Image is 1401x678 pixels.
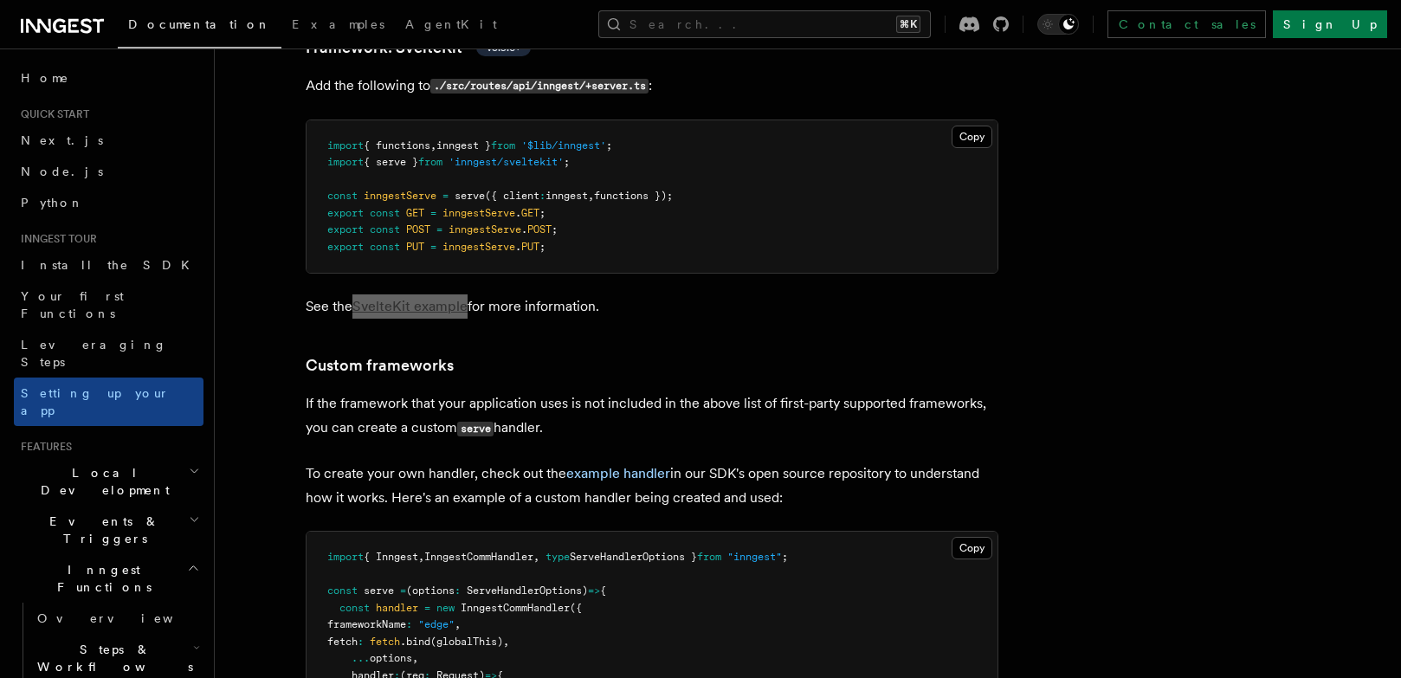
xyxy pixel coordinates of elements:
span: inngestServe [442,241,515,253]
code: ./src/routes/api/inngest/+server.ts [430,79,649,94]
a: Examples [281,5,395,47]
span: ({ [570,602,582,614]
span: , [588,190,594,202]
span: = [424,602,430,614]
span: Inngest tour [14,232,97,246]
span: const [327,190,358,202]
span: const [370,241,400,253]
button: Copy [952,126,992,148]
a: Documentation [118,5,281,48]
span: const [339,602,370,614]
span: (globalThis) [430,636,503,648]
span: Documentation [128,17,271,31]
span: from [491,139,515,152]
span: const [370,207,400,219]
span: . [515,207,521,219]
span: => [588,584,600,597]
span: Quick start [14,107,89,121]
span: Examples [292,17,384,31]
span: import [327,139,364,152]
span: GET [406,207,424,219]
a: Python [14,187,203,218]
span: from [697,551,721,563]
a: Overview [30,603,203,634]
span: , [533,551,539,563]
span: .bind [400,636,430,648]
span: : [455,584,461,597]
span: functions }); [594,190,673,202]
span: inngestServe [364,190,436,202]
a: Home [14,62,203,94]
button: Copy [952,537,992,559]
span: POST [527,223,552,236]
span: ; [539,241,546,253]
span: : [406,618,412,630]
span: options [370,652,412,664]
span: ; [552,223,558,236]
span: import [327,156,364,168]
span: Install the SDK [21,258,200,272]
span: ; [539,207,546,219]
span: Inngest Functions [14,561,187,596]
span: (options [406,584,455,597]
a: AgentKit [395,5,507,47]
span: : [358,636,364,648]
span: { [600,584,606,597]
span: , [503,636,509,648]
a: Node.js [14,156,203,187]
span: : [539,190,546,202]
span: Overview [37,611,216,625]
span: Steps & Workflows [30,641,193,675]
span: , [455,618,461,630]
span: const [327,584,358,597]
span: = [430,241,436,253]
span: "inngest" [727,551,782,563]
span: PUT [521,241,539,253]
span: ({ client [485,190,539,202]
span: inngestServe [449,223,521,236]
span: AgentKit [405,17,497,31]
span: ServeHandlerOptions [467,584,582,597]
a: Setting up your app [14,378,203,426]
span: , [412,652,418,664]
span: fetch [327,636,358,648]
button: Toggle dark mode [1037,14,1079,35]
span: serve [455,190,485,202]
span: const [370,223,400,236]
p: See the for more information. [306,294,998,319]
span: = [400,584,406,597]
span: "edge" [418,618,455,630]
span: PUT [406,241,424,253]
span: export [327,207,364,219]
a: Custom frameworks [306,353,454,378]
span: { serve } [364,156,418,168]
a: Sign Up [1273,10,1387,38]
p: If the framework that your application uses is not included in the above list of first-party supp... [306,391,998,441]
span: import [327,551,364,563]
span: new [436,602,455,614]
span: Python [21,196,84,210]
span: export [327,241,364,253]
span: frameworkName [327,618,406,630]
a: Your first Functions [14,281,203,329]
span: { Inngest [364,551,418,563]
span: Setting up your app [21,386,170,417]
a: Leveraging Steps [14,329,203,378]
span: '$lib/inngest' [521,139,606,152]
span: ) [582,584,588,597]
button: Events & Triggers [14,506,203,554]
span: serve [364,584,394,597]
span: Features [14,440,72,454]
span: Next.js [21,133,103,147]
span: POST [406,223,430,236]
span: inngest } [436,139,491,152]
a: example handler [566,465,670,481]
span: . [521,223,527,236]
span: ; [782,551,788,563]
span: Leveraging Steps [21,338,167,369]
span: Events & Triggers [14,513,189,547]
span: inngestServe [442,207,515,219]
a: Next.js [14,125,203,156]
span: fetch [370,636,400,648]
span: InngestCommHandler [424,551,533,563]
